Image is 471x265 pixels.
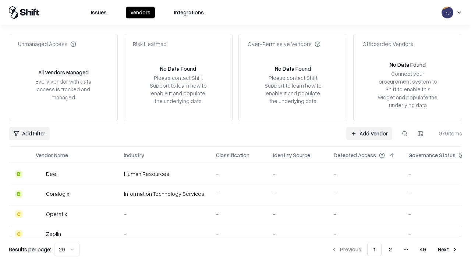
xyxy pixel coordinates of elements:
[15,210,22,218] div: C
[36,190,43,198] img: Coralogix
[248,40,321,48] div: Over-Permissive Vendors
[18,40,76,48] div: Unmanaged Access
[36,170,43,178] img: Deel
[36,151,68,159] div: Vendor Name
[433,243,462,256] button: Next
[377,70,438,109] div: Connect your procurement system to Shift to enable this widget and populate the underlying data
[216,170,261,178] div: -
[216,210,261,218] div: -
[15,190,22,198] div: B
[433,130,462,137] div: 970 items
[36,230,43,237] img: Zeplin
[46,170,57,178] div: Deel
[38,68,89,76] div: All Vendors Managed
[334,151,376,159] div: Detected Access
[124,151,144,159] div: Industry
[15,230,22,237] div: C
[9,245,51,253] p: Results per page:
[273,210,322,218] div: -
[262,74,323,105] div: Please contact Shift Support to learn how to enable it and populate the underlying data
[367,243,382,256] button: 1
[160,65,196,73] div: No Data Found
[362,40,413,48] div: Offboarded Vendors
[216,151,249,159] div: Classification
[46,230,61,238] div: Zeplin
[9,127,50,140] button: Add Filter
[334,230,397,238] div: -
[346,127,392,140] a: Add Vendor
[124,190,204,198] div: Information Technology Services
[133,40,167,48] div: Risk Heatmap
[170,7,208,18] button: Integrations
[126,7,155,18] button: Vendors
[148,74,209,105] div: Please contact Shift Support to learn how to enable it and populate the underlying data
[327,243,462,256] nav: pagination
[273,170,322,178] div: -
[334,170,397,178] div: -
[216,190,261,198] div: -
[124,170,204,178] div: Human Resources
[273,230,322,238] div: -
[334,210,397,218] div: -
[390,61,426,68] div: No Data Found
[46,190,69,198] div: Coralogix
[408,151,456,159] div: Governance Status
[46,210,67,218] div: Operatix
[33,78,94,101] div: Every vendor with data access is tracked and managed
[86,7,111,18] button: Issues
[216,230,261,238] div: -
[275,65,311,73] div: No Data Found
[15,170,22,178] div: B
[36,210,43,218] img: Operatix
[124,210,204,218] div: -
[273,151,310,159] div: Identity Source
[414,243,432,256] button: 49
[124,230,204,238] div: -
[334,190,397,198] div: -
[273,190,322,198] div: -
[383,243,398,256] button: 2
